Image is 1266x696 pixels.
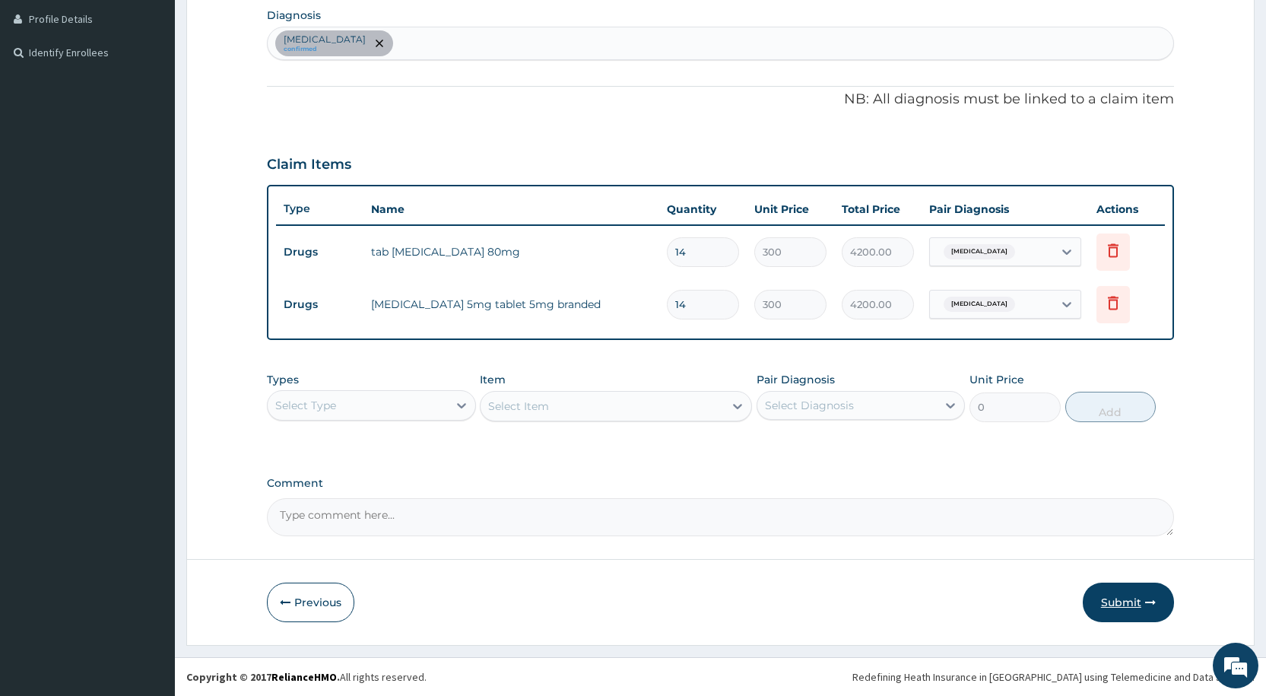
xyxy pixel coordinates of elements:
[944,244,1015,259] span: [MEDICAL_DATA]
[28,76,62,114] img: d_794563401_company_1708531726252_794563401
[969,372,1024,387] label: Unit Price
[480,372,506,387] label: Item
[363,289,659,319] td: [MEDICAL_DATA] 5mg tablet 5mg branded
[175,657,1266,696] footer: All rights reserved.
[944,297,1015,312] span: [MEDICAL_DATA]
[267,157,351,173] h3: Claim Items
[271,670,337,684] a: RelianceHMO
[1089,194,1165,224] th: Actions
[276,195,363,223] th: Type
[284,46,366,53] small: confirmed
[757,372,835,387] label: Pair Diagnosis
[275,398,336,413] div: Select Type
[8,415,290,469] textarea: Type your message and hit 'Enter'
[852,669,1255,685] div: Redefining Heath Insurance in [GEOGRAPHIC_DATA] using Telemedicine and Data Science!
[267,90,1174,110] p: NB: All diagnosis must be linked to a claim item
[79,85,255,105] div: Chat with us now
[1065,392,1156,422] button: Add
[276,291,363,319] td: Drugs
[249,8,286,44] div: Minimize live chat window
[276,238,363,266] td: Drugs
[373,37,386,50] span: remove selection option
[363,194,659,224] th: Name
[267,583,354,622] button: Previous
[659,194,747,224] th: Quantity
[1083,583,1174,622] button: Submit
[267,373,299,386] label: Types
[284,33,366,46] p: [MEDICAL_DATA]
[267,477,1174,490] label: Comment
[186,670,340,684] strong: Copyright © 2017 .
[88,192,210,345] span: We're online!
[834,194,922,224] th: Total Price
[765,398,854,413] div: Select Diagnosis
[267,8,321,23] label: Diagnosis
[747,194,834,224] th: Unit Price
[363,237,659,267] td: tab [MEDICAL_DATA] 80mg
[922,194,1089,224] th: Pair Diagnosis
